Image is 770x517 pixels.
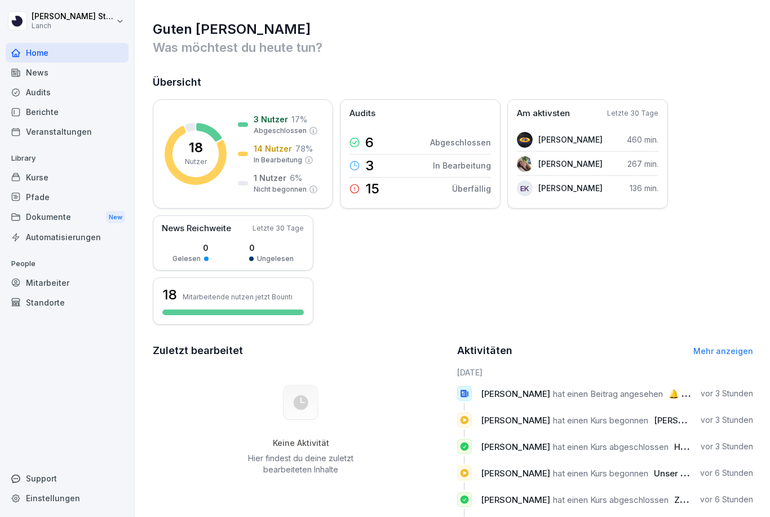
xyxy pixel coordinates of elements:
[693,346,753,356] a: Mehr anzeigen
[430,136,491,148] p: Abgeschlossen
[365,136,374,149] p: 6
[254,143,292,154] p: 14 Nutzer
[153,20,753,38] h1: Guten [PERSON_NAME]
[553,441,669,452] span: hat einen Kurs abgeschlossen
[254,113,288,125] p: 3 Nutzer
[701,388,753,399] p: vor 3 Stunden
[457,366,754,378] h6: [DATE]
[517,180,533,196] div: EK
[538,134,603,145] p: [PERSON_NAME]
[257,254,294,264] p: Ungelesen
[6,43,129,63] a: Home
[553,415,648,426] span: hat einen Kurs begonnen
[290,172,302,184] p: 6 %
[700,494,753,505] p: vor 6 Stunden
[6,122,129,142] a: Veranstaltungen
[183,293,293,301] p: Mitarbeitende nutzen jetzt Bounti
[654,415,760,426] span: [PERSON_NAME] Arbeiten
[6,469,129,488] div: Support
[627,134,658,145] p: 460 min.
[481,415,550,426] span: [PERSON_NAME]
[365,159,374,173] p: 3
[538,182,603,194] p: [PERSON_NAME]
[517,156,533,172] img: mghjjlj5mmjjlqpppz8e399s.png
[106,211,125,224] div: New
[6,167,129,187] a: Kurse
[6,207,129,228] div: Dokumente
[365,182,379,196] p: 15
[6,227,129,247] a: Automatisierungen
[538,158,603,170] p: [PERSON_NAME]
[295,143,313,154] p: 78 %
[517,107,570,120] p: Am aktivsten
[701,441,753,452] p: vor 3 Stunden
[6,187,129,207] a: Pfade
[6,82,129,102] a: Audits
[481,468,550,479] span: [PERSON_NAME]
[249,242,294,254] p: 0
[6,207,129,228] a: DokumenteNew
[553,494,669,505] span: hat einen Kurs abgeschlossen
[189,141,203,154] p: 18
[162,222,231,235] p: News Reichweite
[254,184,307,195] p: Nicht begonnen
[6,293,129,312] a: Standorte
[254,172,286,184] p: 1 Nutzer
[553,468,648,479] span: hat einen Kurs begonnen
[6,273,129,293] a: Mitarbeiter
[452,183,491,195] p: Überfällig
[32,22,114,30] p: Lanch
[349,107,375,120] p: Audits
[291,113,307,125] p: 17 %
[6,149,129,167] p: Library
[701,414,753,426] p: vor 3 Stunden
[32,12,114,21] p: [PERSON_NAME] Stampehl
[254,126,307,136] p: Abgeschlossen
[630,182,658,194] p: 136 min.
[172,242,209,254] p: 0
[481,494,550,505] span: [PERSON_NAME]
[172,254,201,264] p: Gelesen
[244,438,358,448] h5: Keine Aktivität
[433,160,491,171] p: In Bearbeitung
[244,453,358,475] p: Hier findest du deine zuletzt bearbeiteten Inhalte
[481,441,550,452] span: [PERSON_NAME]
[6,63,129,82] a: News
[6,255,129,273] p: People
[6,488,129,508] a: Einstellungen
[254,155,302,165] p: In Bearbeitung
[700,467,753,479] p: vor 6 Stunden
[481,388,550,399] span: [PERSON_NAME]
[627,158,658,170] p: 267 min.
[162,285,177,304] h3: 18
[517,132,533,148] img: g4w5x5mlkjus3ukx1xap2hc0.png
[457,343,512,359] h2: Aktivitäten
[654,468,762,479] span: Unser Koco Chicken Menü
[253,223,304,233] p: Letzte 30 Tage
[153,343,449,359] h2: Zuletzt bearbeitet
[185,157,207,167] p: Nutzer
[153,38,753,56] p: Was möchtest du heute tun?
[553,388,663,399] span: hat einen Beitrag angesehen
[153,74,753,90] h2: Übersicht
[6,102,129,122] a: Berichte
[607,108,658,118] p: Letzte 30 Tage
